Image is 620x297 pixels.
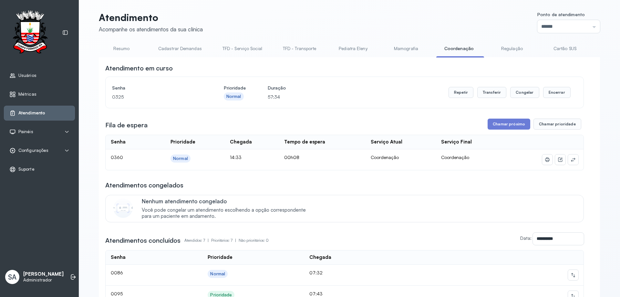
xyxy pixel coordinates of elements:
[216,43,269,54] a: TFD - Serviço Social
[309,291,323,296] span: 07:43
[23,271,64,277] p: [PERSON_NAME]
[18,129,33,134] span: Painéis
[441,154,469,160] span: Coordenação
[112,83,202,92] h4: Senha
[99,12,203,23] p: Atendimento
[18,110,45,116] span: Atendimento
[105,121,148,130] h3: Fila de espera
[330,43,376,54] a: Pediatra Eleny
[173,156,188,161] div: Normal
[208,238,209,243] span: |
[9,91,69,98] a: Métricas
[436,43,481,54] a: Coordenação
[111,270,123,275] span: 0086
[142,207,313,219] span: Você pode congelar um atendimento escolhendo a opção correspondente para um paciente em andamento.
[371,139,402,145] div: Serviço Atual
[309,270,323,275] span: 07:32
[230,139,252,145] div: Chegada
[489,43,534,54] a: Regulação
[449,87,473,98] button: Repetir
[111,154,123,160] span: 0360
[184,236,211,245] p: Atendidos: 7
[520,235,532,241] label: Data:
[235,238,236,243] span: |
[170,139,195,145] div: Prioridade
[383,43,429,54] a: Mamografia
[18,73,36,78] span: Usuários
[111,139,126,145] div: Senha
[276,43,323,54] a: TFD - Transporte
[9,110,69,116] a: Atendimento
[533,119,581,130] button: Chamar prioridade
[510,87,539,98] button: Congelar
[208,254,232,260] div: Prioridade
[18,91,36,97] span: Métricas
[284,154,299,160] span: 00h08
[284,139,325,145] div: Tempo de espera
[268,83,286,92] h4: Duração
[441,139,472,145] div: Serviço Final
[113,198,133,218] img: Imagem de CalloutCard
[9,72,69,79] a: Usuários
[112,92,202,101] p: 0325
[239,236,269,245] p: Não prioritários: 0
[371,154,431,160] div: Coordenação
[309,254,331,260] div: Chegada
[142,198,313,205] p: Nenhum atendimento congelado
[111,254,126,260] div: Senha
[152,43,208,54] a: Cadastrar Demandas
[18,166,35,172] span: Suporte
[111,291,123,296] span: 0095
[105,236,181,245] h3: Atendimentos concluídos
[211,236,239,245] p: Prioritários: 7
[477,87,507,98] button: Transferir
[542,43,587,54] a: Cartão SUS
[105,181,183,190] h3: Atendimentos congelados
[105,64,173,73] h3: Atendimento em curso
[99,43,144,54] a: Resumo
[268,92,286,101] p: 57:34
[210,271,225,277] div: Normal
[537,12,585,17] span: Ponto de atendimento
[224,83,246,92] h4: Prioridade
[543,87,571,98] button: Encerrar
[99,26,203,33] div: Acompanhe os atendimentos da sua clínica
[7,10,53,55] img: Logotipo do estabelecimento
[23,277,64,283] p: Administrador
[230,154,242,160] span: 14:33
[18,148,48,153] span: Configurações
[226,94,241,99] div: Normal
[488,119,530,130] button: Chamar próximo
